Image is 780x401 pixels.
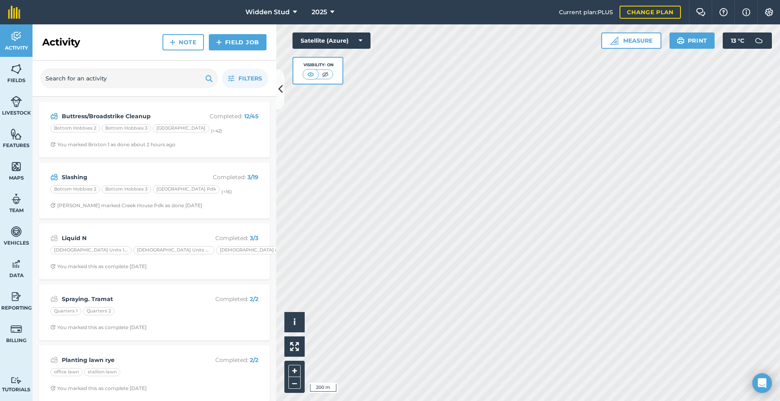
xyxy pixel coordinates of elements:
img: A cog icon [764,8,774,16]
img: svg+xml;base64,PD94bWwgdmVyc2lvbj0iMS4wIiBlbmNvZGluZz0idXRmLTgiPz4KPCEtLSBHZW5lcmF0b3I6IEFkb2JlIE... [50,111,58,121]
button: Measure [601,33,661,49]
strong: Buttress/Broadstrike Cleanup [62,112,191,121]
img: svg+xml;base64,PD94bWwgdmVyc2lvbj0iMS4wIiBlbmNvZGluZz0idXRmLTgiPz4KPCEtLSBHZW5lcmF0b3I6IEFkb2JlIE... [11,95,22,108]
strong: 2 / 2 [250,356,258,364]
img: svg+xml;base64,PHN2ZyB4bWxucz0iaHR0cDovL3d3dy53My5vcmcvMjAwMC9zdmciIHdpZHRoPSI1NiIgaGVpZ2h0PSI2MC... [11,160,22,173]
p: Completed : [194,173,258,182]
div: You marked this as complete [DATE] [50,324,147,331]
img: Clock with arrow pointing clockwise [50,325,56,330]
img: svg+xml;base64,PHN2ZyB4bWxucz0iaHR0cDovL3d3dy53My5vcmcvMjAwMC9zdmciIHdpZHRoPSIxNCIgaGVpZ2h0PSIyNC... [216,37,222,47]
strong: Slashing [62,173,191,182]
p: Completed : [194,112,258,121]
a: SlashingCompleted: 3/19Bottom Hobbies 2Bottom Hobbies 3[GEOGRAPHIC_DATA] Pdk(+16)Clock with arrow... [44,167,265,214]
img: svg+xml;base64,PD94bWwgdmVyc2lvbj0iMS4wIiBlbmNvZGluZz0idXRmLTgiPz4KPCEtLSBHZW5lcmF0b3I6IEFkb2JlIE... [50,233,58,243]
img: fieldmargin Logo [8,6,20,19]
strong: 12 / 45 [244,113,258,120]
div: You marked Brixton 1 as done about 2 hours ago [50,141,175,148]
div: stallion lawn [84,368,120,376]
div: [GEOGRAPHIC_DATA] [153,124,209,132]
div: Quarters 1 [50,307,81,315]
img: svg+xml;base64,PD94bWwgdmVyc2lvbj0iMS4wIiBlbmNvZGluZz0idXRmLTgiPz4KPCEtLSBHZW5lcmF0b3I6IEFkb2JlIE... [11,30,22,43]
img: svg+xml;base64,PD94bWwgdmVyc2lvbj0iMS4wIiBlbmNvZGluZz0idXRmLTgiPz4KPCEtLSBHZW5lcmF0b3I6IEFkb2JlIE... [11,290,22,303]
a: Spraying. TramatCompleted: 2/2Quarters 1Quarters 2Clock with arrow pointing clockwiseYou marked t... [44,289,265,336]
p: Completed : [194,355,258,364]
div: Open Intercom Messenger [752,373,772,393]
img: svg+xml;base64,PHN2ZyB4bWxucz0iaHR0cDovL3d3dy53My5vcmcvMjAwMC9zdmciIHdpZHRoPSI1MCIgaGVpZ2h0PSI0MC... [305,70,316,78]
h2: Activity [42,36,80,49]
strong: 3 / 3 [250,234,258,242]
img: Four arrows, one pointing top left, one top right, one bottom right and the last bottom left [290,342,299,351]
p: Completed : [194,234,258,243]
span: 2025 [312,7,327,17]
img: Clock with arrow pointing clockwise [50,142,56,147]
div: office lawn [50,368,82,376]
img: svg+xml;base64,PD94bWwgdmVyc2lvbj0iMS4wIiBlbmNvZGluZz0idXRmLTgiPz4KPCEtLSBHZW5lcmF0b3I6IEFkb2JlIE... [11,323,22,335]
img: Two speech bubbles overlapping with the left bubble in the forefront [696,8,706,16]
a: Liquid NCompleted: 3/3[DEMOGRAPHIC_DATA] Units 1-4[DEMOGRAPHIC_DATA] Units 5-8[DEMOGRAPHIC_DATA] ... [44,228,265,275]
a: Note [162,34,204,50]
button: + [288,365,301,377]
strong: Spraying. Tramat [62,295,191,303]
strong: Liquid N [62,234,191,243]
img: Clock with arrow pointing clockwise [50,203,56,208]
a: Buttress/Broadstrike CleanupCompleted: 12/45Bottom Hobbies 2Bottom Hobbies 3[GEOGRAPHIC_DATA](+42... [44,106,265,153]
img: Clock with arrow pointing clockwise [50,264,56,269]
a: Field Job [209,34,266,50]
div: Quarters 2 [83,307,115,315]
img: svg+xml;base64,PD94bWwgdmVyc2lvbj0iMS4wIiBlbmNvZGluZz0idXRmLTgiPz4KPCEtLSBHZW5lcmF0b3I6IEFkb2JlIE... [751,33,767,49]
img: svg+xml;base64,PHN2ZyB4bWxucz0iaHR0cDovL3d3dy53My5vcmcvMjAwMC9zdmciIHdpZHRoPSIxOSIgaGVpZ2h0PSIyNC... [677,36,685,46]
img: svg+xml;base64,PD94bWwgdmVyc2lvbj0iMS4wIiBlbmNvZGluZz0idXRmLTgiPz4KPCEtLSBHZW5lcmF0b3I6IEFkb2JlIE... [50,355,58,365]
div: [DEMOGRAPHIC_DATA] units 9-16 [216,246,297,254]
div: Visibility: On [303,62,334,68]
img: Ruler icon [610,37,618,45]
div: [DEMOGRAPHIC_DATA] Units 5-8 [133,246,214,254]
img: svg+xml;base64,PHN2ZyB4bWxucz0iaHR0cDovL3d3dy53My5vcmcvMjAwMC9zdmciIHdpZHRoPSI1NiIgaGVpZ2h0PSI2MC... [11,128,22,140]
img: Clock with arrow pointing clockwise [50,386,56,391]
button: Print [669,33,715,49]
button: – [288,377,301,389]
p: Completed : [194,295,258,303]
img: svg+xml;base64,PD94bWwgdmVyc2lvbj0iMS4wIiBlbmNvZGluZz0idXRmLTgiPz4KPCEtLSBHZW5lcmF0b3I6IEFkb2JlIE... [11,225,22,238]
div: You marked this as complete [DATE] [50,263,147,270]
a: Change plan [620,6,681,19]
small: (+ 42 ) [211,128,222,134]
strong: 3 / 19 [247,173,258,181]
img: svg+xml;base64,PHN2ZyB4bWxucz0iaHR0cDovL3d3dy53My5vcmcvMjAwMC9zdmciIHdpZHRoPSIxNyIgaGVpZ2h0PSIxNy... [742,7,750,17]
button: Satellite (Azure) [292,33,370,49]
div: Bottom Hobbies 2 [50,185,100,193]
div: You marked this as complete [DATE] [50,385,147,392]
img: A question mark icon [719,8,728,16]
button: i [284,312,305,332]
img: svg+xml;base64,PD94bWwgdmVyc2lvbj0iMS4wIiBlbmNvZGluZz0idXRmLTgiPz4KPCEtLSBHZW5lcmF0b3I6IEFkb2JlIE... [11,193,22,205]
img: svg+xml;base64,PD94bWwgdmVyc2lvbj0iMS4wIiBlbmNvZGluZz0idXRmLTgiPz4KPCEtLSBHZW5lcmF0b3I6IEFkb2JlIE... [11,258,22,270]
img: svg+xml;base64,PHN2ZyB4bWxucz0iaHR0cDovL3d3dy53My5vcmcvMjAwMC9zdmciIHdpZHRoPSI1MCIgaGVpZ2h0PSI0MC... [320,70,330,78]
small: (+ 16 ) [221,189,232,195]
button: Filters [222,69,268,88]
strong: Planting lawn rye [62,355,191,364]
div: Bottom Hobbies 3 [102,185,151,193]
div: [GEOGRAPHIC_DATA] Pdk [153,185,220,193]
button: 13 °C [723,33,772,49]
img: svg+xml;base64,PD94bWwgdmVyc2lvbj0iMS4wIiBlbmNvZGluZz0idXRmLTgiPz4KPCEtLSBHZW5lcmF0b3I6IEFkb2JlIE... [50,294,58,304]
img: svg+xml;base64,PHN2ZyB4bWxucz0iaHR0cDovL3d3dy53My5vcmcvMjAwMC9zdmciIHdpZHRoPSIxNCIgaGVpZ2h0PSIyNC... [170,37,175,47]
div: Bottom Hobbies 3 [102,124,151,132]
input: Search for an activity [41,69,218,88]
div: Bottom Hobbies 2 [50,124,100,132]
img: svg+xml;base64,PD94bWwgdmVyc2lvbj0iMS4wIiBlbmNvZGluZz0idXRmLTgiPz4KPCEtLSBHZW5lcmF0b3I6IEFkb2JlIE... [50,172,58,182]
img: svg+xml;base64,PHN2ZyB4bWxucz0iaHR0cDovL3d3dy53My5vcmcvMjAwMC9zdmciIHdpZHRoPSI1NiIgaGVpZ2h0PSI2MC... [11,63,22,75]
a: Planting lawn ryeCompleted: 2/2office lawnstallion lawnClock with arrow pointing clockwiseYou mar... [44,350,265,397]
img: svg+xml;base64,PHN2ZyB4bWxucz0iaHR0cDovL3d3dy53My5vcmcvMjAwMC9zdmciIHdpZHRoPSIxOSIgaGVpZ2h0PSIyNC... [205,74,213,83]
strong: 2 / 2 [250,295,258,303]
span: i [293,317,296,327]
span: Current plan : PLUS [559,8,613,17]
div: [DEMOGRAPHIC_DATA] Units 1-4 [50,246,132,254]
img: svg+xml;base64,PD94bWwgdmVyc2lvbj0iMS4wIiBlbmNvZGluZz0idXRmLTgiPz4KPCEtLSBHZW5lcmF0b3I6IEFkb2JlIE... [11,377,22,384]
div: [PERSON_NAME] marked Creek House Pdk as done [DATE] [50,202,202,209]
span: Widden Stud [245,7,290,17]
span: 13 ° C [731,33,744,49]
span: Filters [238,74,262,83]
